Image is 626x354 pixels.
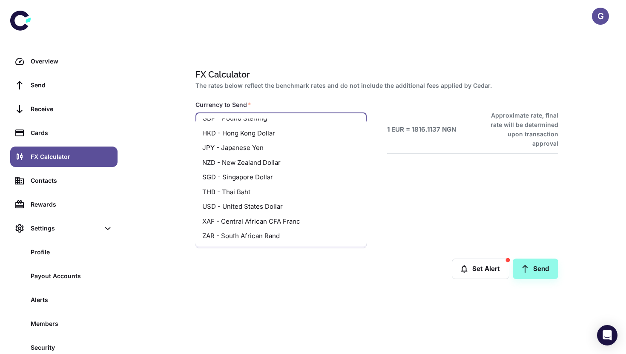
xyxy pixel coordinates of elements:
div: Profile [31,248,112,257]
a: Cards [10,123,118,143]
button: Clear [341,118,353,130]
div: Open Intercom Messenger [597,325,617,345]
div: Cards [31,128,112,138]
li: XAF - Central African CFA Franc [195,214,367,229]
a: Receive [10,99,118,119]
button: Close [352,118,364,130]
li: HKD - Hong Kong Dollar [195,126,367,141]
a: Alerts [10,290,118,310]
button: G [592,8,609,25]
a: Members [10,314,118,334]
li: NZD - New Zealand Dollar [195,155,367,170]
h6: 1 EUR = 1816.1137 NGN [387,125,456,135]
a: Contacts [10,170,118,191]
div: Security [31,343,112,352]
div: FX Calculator [31,152,112,161]
a: Overview [10,51,118,72]
h1: FX Calculator [195,68,555,81]
div: Settings [31,224,100,233]
a: Send [10,75,118,95]
li: GBP - Pound Sterling [195,111,367,126]
a: Rewards [10,194,118,215]
label: Currency to Send [195,101,251,109]
li: JPY - Japanese Yen [195,141,367,155]
div: Send [31,81,112,90]
h6: Approximate rate, final rate will be determined upon transaction approval [481,111,558,148]
div: Payout Accounts [31,271,112,281]
div: Receive [31,104,112,114]
li: SGD - Singapore Dollar [195,170,367,185]
a: Payout Accounts [10,266,118,286]
a: FX Calculator [10,147,118,167]
div: Contacts [31,176,112,185]
button: Set Alert [452,259,509,279]
li: THB - Thai Baht [195,184,367,199]
a: Profile [10,242,118,262]
div: Alerts [31,295,112,305]
li: USD - United States Dollar [195,199,367,214]
a: Send [513,259,558,279]
div: Rewards [31,200,112,209]
div: Overview [31,57,112,66]
div: Members [31,319,112,328]
div: Settings [10,218,118,239]
li: ZAR - South African Rand [195,229,367,244]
